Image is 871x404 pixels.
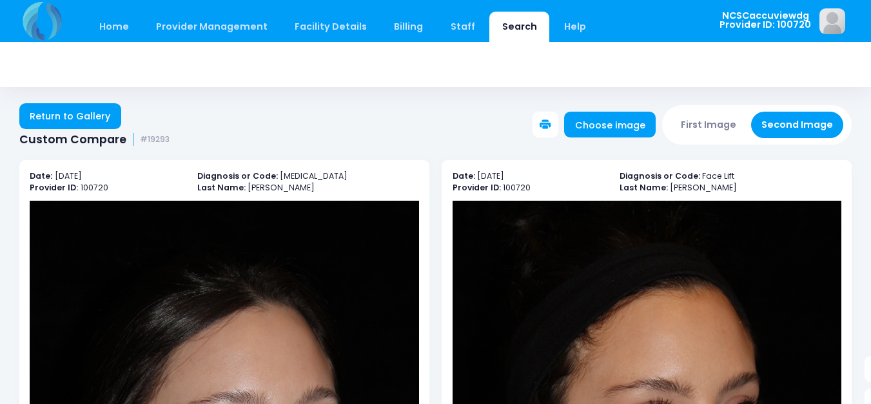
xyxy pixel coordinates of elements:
p: 100720 [453,182,607,194]
a: Choose image [564,112,656,137]
a: Facility Details [282,12,380,42]
span: NCSCaccuviewdg Provider ID: 100720 [719,11,811,30]
p: [DATE] [30,170,184,183]
p: 100720 [30,182,184,194]
b: Diagnosis or Code: [620,170,700,181]
p: [PERSON_NAME] [620,182,841,194]
p: [DATE] [453,170,607,183]
a: Search [489,12,549,42]
a: Billing [382,12,436,42]
a: Provider Management [143,12,280,42]
b: Provider ID: [453,182,501,193]
a: Home [86,12,141,42]
a: Help [552,12,599,42]
p: Face Lift [620,170,841,183]
a: Staff [438,12,487,42]
small: #19293 [140,135,170,145]
b: Last Name: [620,182,668,193]
button: First Image [670,112,747,138]
button: Second Image [751,112,844,138]
b: Provider ID: [30,182,78,193]
img: image [819,8,845,34]
b: Date: [30,170,52,181]
b: Diagnosis or Code: [197,170,278,181]
b: Last Name: [197,182,246,193]
p: [MEDICAL_DATA] [197,170,419,183]
a: Return to Gallery [19,103,121,129]
span: Custom Compare [19,133,126,146]
b: Date: [453,170,475,181]
p: [PERSON_NAME] [197,182,419,194]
